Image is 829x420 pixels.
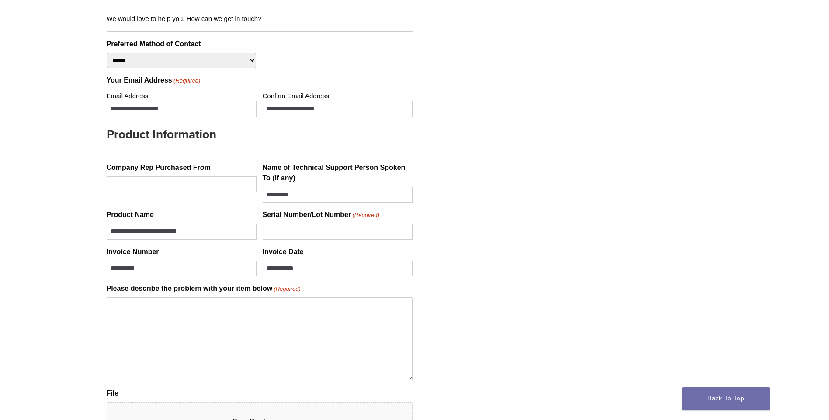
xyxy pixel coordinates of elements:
label: Email Address [107,89,257,101]
span: (Required) [173,76,200,85]
label: Product Name [107,210,154,220]
label: Preferred Method of Contact [107,39,201,49]
label: Please describe the problem with your item below [107,283,301,294]
legend: Your Email Address [107,75,201,86]
a: Back To Top [682,387,770,410]
label: Invoice Date [263,247,304,257]
label: File [107,388,119,399]
label: Name of Technical Support Person Spoken To (if any) [263,162,413,183]
label: Invoice Number [107,247,159,257]
h3: Product Information [107,124,406,145]
label: Confirm Email Address [263,89,413,101]
span: (Required) [273,285,301,293]
label: Serial Number/Lot Number [263,210,379,220]
span: (Required) [352,211,379,220]
label: Company Rep Purchased From [107,162,211,173]
div: We would love to help you. How can we get in touch? [107,8,406,24]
